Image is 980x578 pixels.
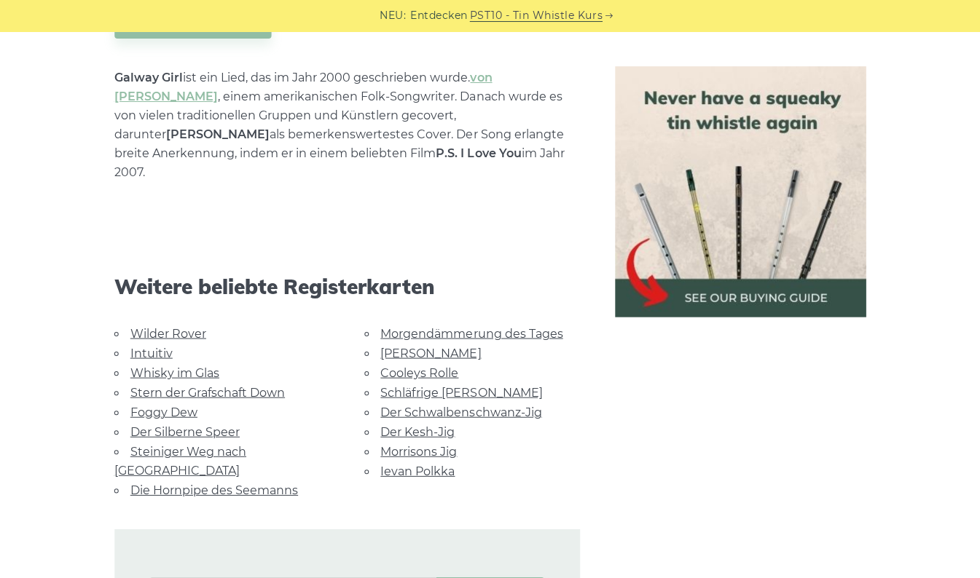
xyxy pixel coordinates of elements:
[381,366,459,380] a: Cooleys Rolle
[381,327,563,341] a: Morgendämmerung des Tages
[436,147,522,161] strong: P.S. I Love You
[131,483,299,497] a: Die Hornpipe des Seemanns
[380,8,406,25] span: NEU:
[131,366,220,380] a: Whisky im Glas
[470,8,603,25] a: PST10 - Tin Whistle Kurs
[381,405,542,419] a: Der Schwalbenschwanz-Jig
[381,464,455,478] a: Ievan Polkka
[131,327,207,341] a: Wilder Rover
[115,71,184,85] strong: Galway Girl
[115,69,580,183] p: ist ein Lied, das im Jahr 2000 geschrieben wurde. , einem amerikanischen Folk-Songwriter. Danach ...
[115,275,580,300] span: Weitere beliebte Registerkarten
[381,347,482,360] a: [PERSON_NAME]
[131,386,286,400] a: Stern der Grafschaft Down
[131,405,198,419] a: Foggy Dew
[410,8,468,25] span: Entdecken
[470,9,603,23] font: PST10 - Tin Whistle Kurs
[115,71,493,104] a: von [PERSON_NAME]
[131,347,173,360] a: Intuitiv
[381,425,455,439] a: Der Kesh-Jig
[615,67,866,317] img: Tin Whistle Kaufberatung
[381,386,543,400] a: Schläfrige [PERSON_NAME]
[115,445,247,478] a: Steiniger Weg nach [GEOGRAPHIC_DATA]
[167,128,270,142] strong: [PERSON_NAME]
[381,445,458,459] a: Morrisons Jig
[131,425,240,439] a: Der Silberne Speer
